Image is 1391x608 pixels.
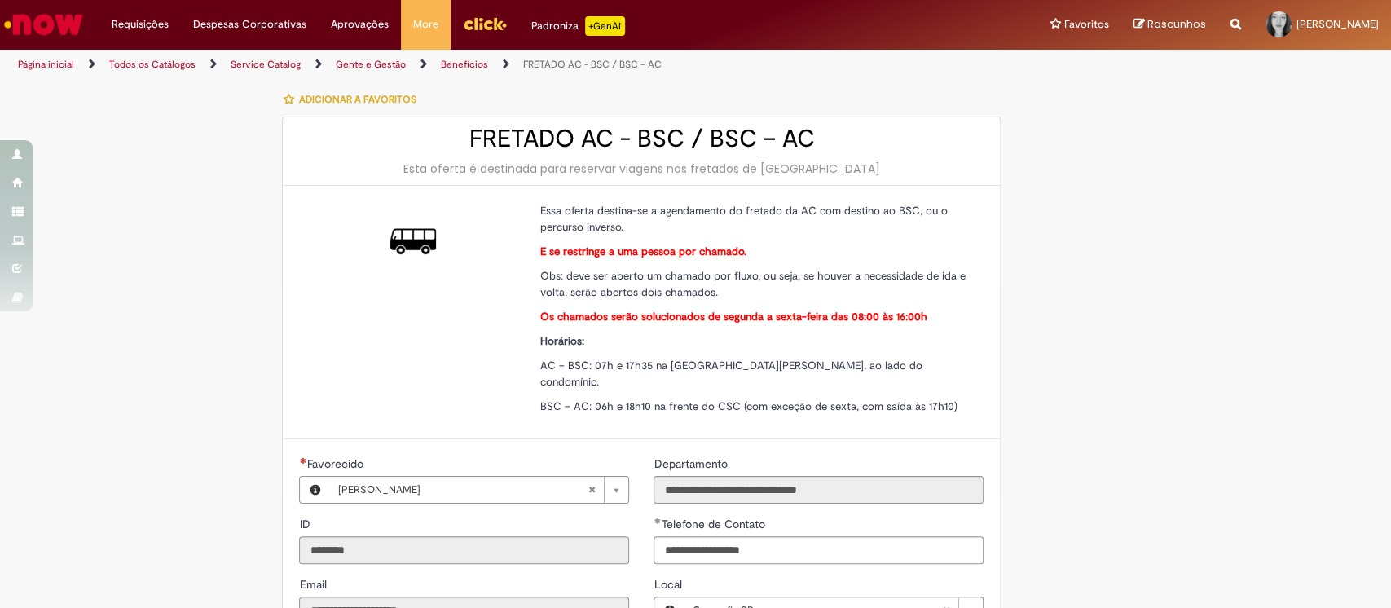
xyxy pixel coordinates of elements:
[390,218,436,264] img: FRETADO AC - BSC / BSC – AC
[282,82,425,117] button: Adicionar a Favoritos
[539,334,583,348] strong: Horários:
[1133,17,1206,33] a: Rascunhos
[298,93,416,106] span: Adicionar a Favoritos
[463,11,507,36] img: click_logo_yellow_360x200.png
[193,16,306,33] span: Despesas Corporativas
[306,456,366,471] span: Necessários - Favorecido
[299,457,306,464] span: Obrigatório Preenchido
[654,456,730,471] span: Somente leitura - Departamento
[523,58,662,71] a: FRETADO AC - BSC / BSC – AC
[654,518,661,524] span: Obrigatório Preenchido
[299,516,313,532] label: Somente leitura - ID
[413,16,438,33] span: More
[539,245,746,258] strong: E se restringe a uma pessoa por chamado.
[539,310,927,324] strong: Os chamados serão solucionados de segunda a sexta-feira das 08:00 às 16:00h
[2,8,86,41] img: ServiceNow
[1147,16,1206,32] span: Rascunhos
[441,58,488,71] a: Benefícios
[336,58,406,71] a: Gente e Gestão
[112,16,169,33] span: Requisições
[539,359,922,389] span: AC – BSC: 07h e 17h35 na [GEOGRAPHIC_DATA][PERSON_NAME], ao lado do condomínio.
[299,576,329,593] label: Somente leitura - Email
[539,204,947,234] span: Essa oferta destina-se a agendamento do fretado da AC com destino ao BSC, ou o percurso inverso.
[12,50,915,80] ul: Trilhas de página
[231,58,301,71] a: Service Catalog
[299,577,329,592] span: Somente leitura - Email
[299,536,629,564] input: ID
[299,517,313,531] span: Somente leitura - ID
[654,536,984,564] input: Telefone de Contato
[661,517,768,531] span: Telefone de Contato
[579,477,604,503] abbr: Limpar campo Favorecido
[299,126,984,152] h2: FRETADO AC - BSC / BSC – AC
[329,477,628,503] a: [PERSON_NAME]Limpar campo Favorecido
[654,577,684,592] span: Local
[18,58,74,71] a: Página inicial
[585,16,625,36] p: +GenAi
[300,477,329,503] button: Favorecido, Visualizar este registro Ana Carolina Lima de Souza
[539,269,965,299] span: Obs: deve ser aberto um chamado por fluxo, ou seja, se houver a necessidade de ida e volta, serão...
[331,16,389,33] span: Aprovações
[1064,16,1109,33] span: Favoritos
[337,477,588,503] span: [PERSON_NAME]
[299,161,984,177] div: Esta oferta é destinada para reservar viagens nos fretados de [GEOGRAPHIC_DATA]
[1296,17,1379,31] span: [PERSON_NAME]
[531,16,625,36] div: Padroniza
[539,399,957,413] span: BSC – AC: 06h e 18h10 na frente do CSC (com exceção de sexta, com saída às 17h10)
[109,58,196,71] a: Todos os Catálogos
[654,476,984,504] input: Departamento
[654,456,730,472] label: Somente leitura - Departamento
